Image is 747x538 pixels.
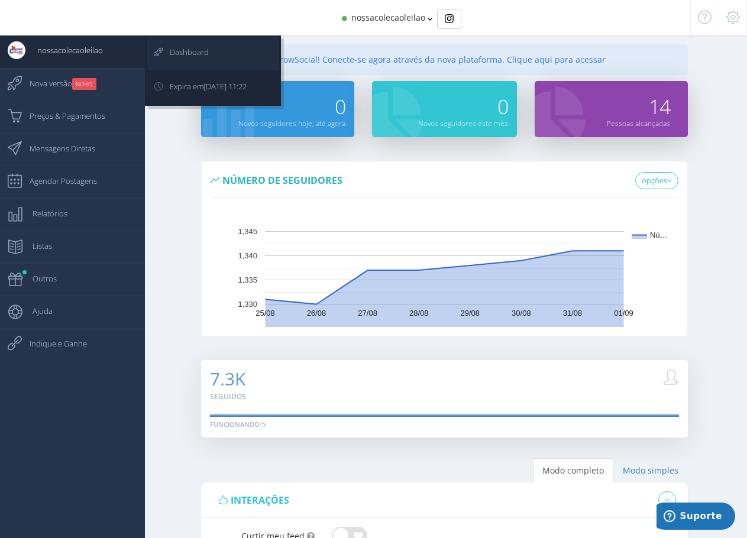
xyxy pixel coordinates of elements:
[238,300,258,309] text: 1,330
[25,35,103,65] span: nossacolecaoleilao
[649,93,670,120] span: 14
[351,12,425,23] span: nossacolecaoleilao
[21,264,57,293] span: Outros
[238,276,258,285] text: 1,335
[563,309,583,318] text: 31/08
[497,93,508,120] span: 0
[437,9,461,29] div: Basic example
[238,118,345,128] small: Novos seguidores hoje, até agora
[158,37,209,67] span: Dashboard
[8,41,25,59] img: User Image
[613,458,688,483] a: Modo simples
[635,172,678,190] a: opções
[238,228,258,236] text: 1,345
[210,420,266,429] div: Funcionando
[18,166,97,196] span: Agendar Postagens
[607,118,670,128] small: Pessoas alcançadas
[335,93,345,120] span: 0
[18,69,96,98] span: Nova versão
[203,81,247,92] span: [DATE] 11:22
[158,72,247,101] span: Expira em
[211,209,678,327] svg: A chart.
[18,101,105,131] span: Preços & Pagamentos
[657,503,735,532] iframe: Abre um widget para que você possa encontrar mais informações
[147,37,279,70] a: Dashboard
[201,44,687,75] div: Nova versão do GrowSocial! Conecte-se agora através da nova plataforma. Clique aqui para acessar
[445,14,454,23] img: Instagram_simple_icon.svg
[18,329,87,358] span: Indique e Ganhe
[461,309,480,318] text: 29/08
[256,309,275,318] text: 25/08
[210,391,246,401] small: Seguidos
[18,134,95,163] span: Mensagens Diretas
[533,458,613,483] a: Modo completo
[358,309,378,318] text: 27/08
[222,174,342,187] span: Número de seguidores
[72,78,96,90] small: NOVO
[238,252,258,261] text: 1,340
[21,199,67,228] span: Relatórios
[210,367,245,391] span: 7.3K
[21,231,52,261] span: Listas
[614,309,633,318] text: 01/09
[512,309,531,318] text: 30/08
[231,494,289,507] span: interações
[650,231,668,240] text: Nú…
[409,309,429,318] text: 28/08
[21,296,53,326] span: Ajuda
[147,72,279,104] a: Expira em[DATE] 11:22
[307,309,326,318] text: 26/08
[260,422,266,428] img: loader.gif
[418,118,508,128] small: Novos seguidores este mês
